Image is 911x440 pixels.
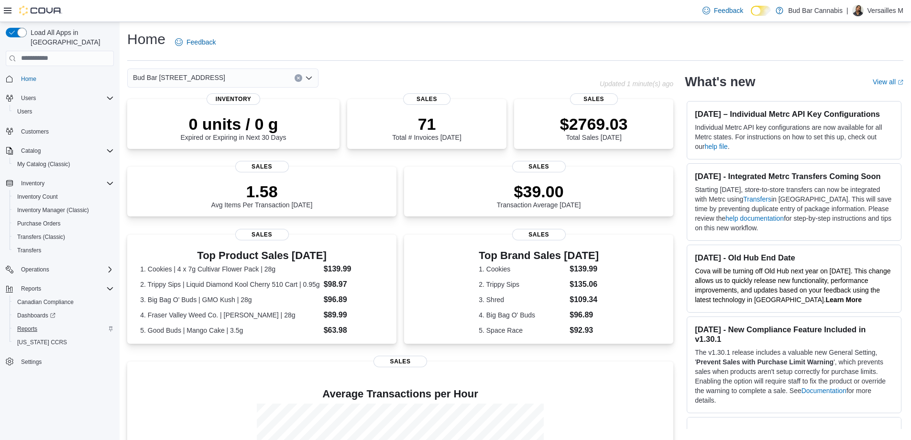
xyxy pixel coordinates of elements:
[570,263,599,275] dd: $139.99
[211,182,313,201] p: 1.58
[324,279,384,290] dd: $98.97
[695,109,893,119] h3: [DATE] – Individual Metrc API Key Configurations
[17,73,114,85] span: Home
[295,74,302,82] button: Clear input
[13,191,114,203] span: Inventory Count
[21,75,36,83] span: Home
[17,338,67,346] span: [US_STATE] CCRS
[13,158,114,170] span: My Catalog (Classic)
[140,264,319,274] dt: 1. Cookies | 4 x 7g Cultivar Flower Pack | 28g
[17,145,44,157] button: Catalog
[852,5,864,16] div: Versailles M
[6,68,114,394] nav: Complex example
[140,310,319,320] dt: 4. Fraser Valley Weed Co. | [PERSON_NAME] | 28g
[140,295,319,305] dt: 3. Big Bag O' Buds | GMO Kush | 28g
[696,358,834,366] strong: Prevent Sales with Purchase Limit Warning
[140,250,383,261] h3: Top Product Sales [DATE]
[127,30,165,49] h1: Home
[17,247,41,254] span: Transfers
[10,309,118,322] a: Dashboards
[570,325,599,336] dd: $92.93
[2,91,118,105] button: Users
[10,230,118,244] button: Transfers (Classic)
[17,220,61,227] span: Purchase Orders
[479,295,566,305] dt: 3. Shred
[13,158,74,170] a: My Catalog (Classic)
[17,193,58,201] span: Inventory Count
[21,128,49,135] span: Customers
[743,195,771,203] a: Transfers
[17,92,114,104] span: Users
[392,114,461,141] div: Total # Invoices [DATE]
[2,72,118,86] button: Home
[13,106,114,117] span: Users
[140,280,319,289] dt: 2. Trippy Sips | Liquid Diamond Kool Cherry 510 Cart | 0.95g
[10,244,118,257] button: Transfers
[17,206,89,214] span: Inventory Manager (Classic)
[21,180,44,187] span: Inventory
[21,358,42,366] span: Settings
[725,214,784,222] a: help documentation
[570,294,599,305] dd: $109.34
[17,356,45,368] a: Settings
[497,182,581,201] p: $39.00
[10,158,118,171] button: My Catalog (Classic)
[13,310,59,321] a: Dashboards
[207,93,260,105] span: Inventory
[17,298,74,306] span: Canadian Compliance
[17,283,45,294] button: Reports
[13,310,114,321] span: Dashboards
[695,253,893,262] h3: [DATE] - Old Hub End Date
[13,218,65,229] a: Purchase Orders
[695,325,893,344] h3: [DATE] - New Compliance Feature Included in v1.30.1
[479,280,566,289] dt: 2. Trippy Sips
[2,355,118,369] button: Settings
[695,348,893,405] p: The v1.30.1 release includes a valuable new General Setting, ' ', which prevents sales when produ...
[695,171,893,181] h3: [DATE] - Integrated Metrc Transfers Coming Soon
[17,125,114,137] span: Customers
[140,326,319,335] dt: 5. Good Buds | Mango Cake | 3.5g
[13,337,114,348] span: Washington CCRS
[2,144,118,158] button: Catalog
[17,325,37,333] span: Reports
[497,182,581,209] div: Transaction Average [DATE]
[10,203,118,217] button: Inventory Manager (Classic)
[17,108,32,115] span: Users
[17,356,114,368] span: Settings
[17,126,53,137] a: Customers
[714,6,743,15] span: Feedback
[10,217,118,230] button: Purchase Orders
[10,336,118,349] button: [US_STATE] CCRS
[13,231,114,243] span: Transfers (Classic)
[570,93,618,105] span: Sales
[17,283,114,294] span: Reports
[699,1,747,20] a: Feedback
[2,177,118,190] button: Inventory
[17,264,114,275] span: Operations
[17,92,40,104] button: Users
[685,74,755,90] h2: What's new
[17,312,55,319] span: Dashboards
[392,114,461,134] p: 71
[235,161,289,172] span: Sales
[187,37,216,47] span: Feedback
[171,33,220,52] a: Feedback
[898,79,903,85] svg: External link
[13,106,36,117] a: Users
[13,231,69,243] a: Transfers (Classic)
[479,264,566,274] dt: 1. Cookies
[13,204,114,216] span: Inventory Manager (Classic)
[211,182,313,209] div: Avg Items Per Transaction [DATE]
[19,6,62,15] img: Cova
[826,296,862,304] a: Learn More
[13,245,114,256] span: Transfers
[21,285,41,293] span: Reports
[17,264,53,275] button: Operations
[13,296,114,308] span: Canadian Compliance
[479,326,566,335] dt: 5. Space Race
[479,310,566,320] dt: 4. Big Bag O' Buds
[324,309,384,321] dd: $89.99
[867,5,903,16] p: Versailles M
[751,6,771,16] input: Dark Mode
